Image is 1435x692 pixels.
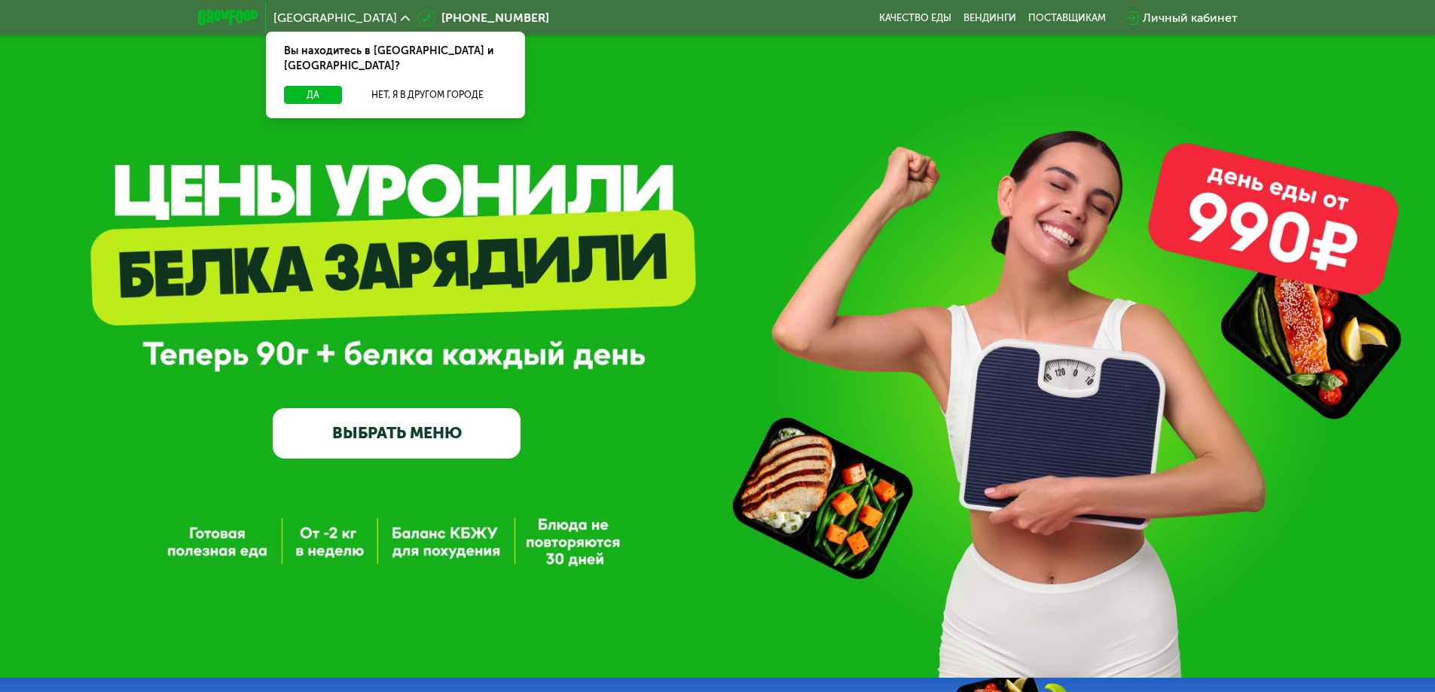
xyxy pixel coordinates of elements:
button: Да [284,86,342,104]
span: [GEOGRAPHIC_DATA] [273,12,397,24]
a: [PHONE_NUMBER] [417,9,549,27]
a: ВЫБРАТЬ МЕНЮ [273,408,521,458]
button: Нет, я в другом городе [348,86,507,104]
a: Качество еды [879,12,951,24]
div: поставщикам [1028,12,1106,24]
div: Личный кабинет [1143,9,1238,27]
div: Вы находитесь в [GEOGRAPHIC_DATA] и [GEOGRAPHIC_DATA]? [266,32,525,86]
a: Вендинги [963,12,1016,24]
